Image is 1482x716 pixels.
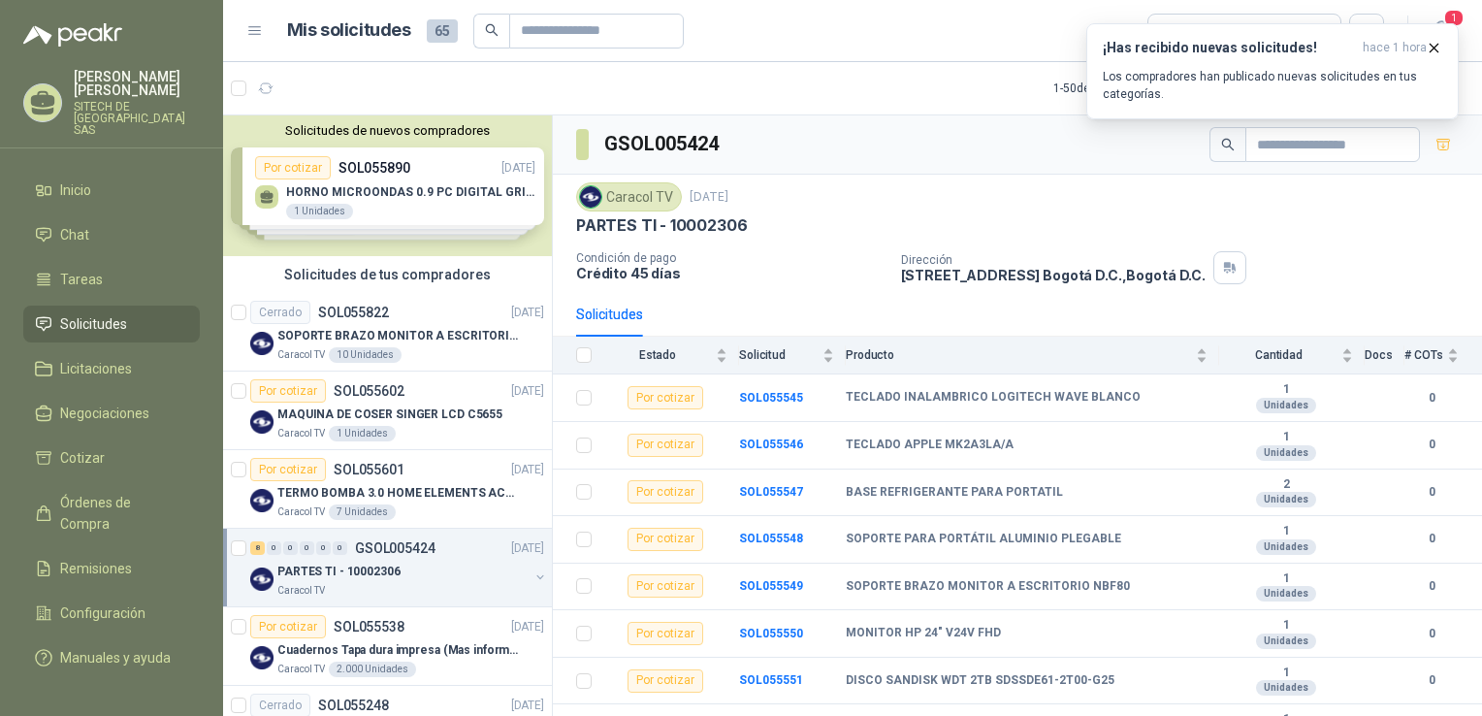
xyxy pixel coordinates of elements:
[1221,138,1235,151] span: search
[1219,337,1365,374] th: Cantidad
[250,301,310,324] div: Cerrado
[277,641,519,660] p: Cuadernos Tapa dura impresa (Mas informacion en el adjunto)
[250,615,326,638] div: Por cotizar
[739,627,803,640] b: SOL055550
[23,350,200,387] a: Licitaciones
[250,541,265,555] div: 8
[329,504,396,520] div: 7 Unidades
[316,541,331,555] div: 0
[846,348,1192,362] span: Producto
[739,438,803,451] b: SOL055546
[334,384,404,398] p: SOL055602
[74,101,200,136] p: SITECH DE [GEOGRAPHIC_DATA] SAS
[1219,477,1353,493] b: 2
[60,447,105,469] span: Cotizar
[250,537,548,599] a: 8 0 0 0 0 0 GSOL005424[DATE] Company LogoPARTES TI - 10002306Caracol TV
[60,602,145,624] span: Configuración
[1086,23,1459,119] button: ¡Has recibido nuevas solicitudes!hace 1 hora Los compradores han publicado nuevas solicitudes en ...
[277,563,401,581] p: PARTES TI - 10002306
[739,485,803,499] a: SOL055547
[60,647,171,668] span: Manuales y ayuda
[739,391,803,405] b: SOL055545
[580,186,601,208] img: Company Logo
[23,550,200,587] a: Remisiones
[329,347,402,363] div: 10 Unidades
[739,673,803,687] a: SOL055551
[334,620,404,634] p: SOL055538
[1404,530,1459,548] b: 0
[277,583,325,599] p: Caracol TV
[355,541,435,555] p: GSOL005424
[1160,20,1201,42] div: Todas
[250,646,274,669] img: Company Logo
[318,699,389,712] p: SOL055248
[74,70,200,97] p: [PERSON_NAME] [PERSON_NAME]
[250,568,274,591] img: Company Logo
[1404,337,1482,374] th: # COTs
[1219,571,1353,587] b: 1
[23,23,122,47] img: Logo peakr
[223,372,552,450] a: Por cotizarSOL055602[DATE] Company LogoMAQUINA DE COSER SINGER LCD C5655Caracol TV1 Unidades
[1404,348,1443,362] span: # COTs
[485,23,499,37] span: search
[901,267,1206,283] p: [STREET_ADDRESS] Bogotá D.C. , Bogotá D.C.
[23,261,200,298] a: Tareas
[329,426,396,441] div: 1 Unidades
[739,337,846,374] th: Solicitud
[576,265,886,281] p: Crédito 45 días
[277,484,519,503] p: TERMO BOMBA 3.0 HOME ELEMENTS ACERO INOX
[277,504,325,520] p: Caracol TV
[250,458,326,481] div: Por cotizar
[1219,348,1337,362] span: Cantidad
[576,304,643,325] div: Solicitudes
[511,304,544,322] p: [DATE]
[23,306,200,342] a: Solicitudes
[250,332,274,355] img: Company Logo
[1256,398,1316,413] div: Unidades
[1363,40,1427,56] span: hace 1 hora
[603,348,712,362] span: Estado
[739,532,803,545] a: SOL055548
[1256,586,1316,602] div: Unidades
[576,251,886,265] p: Condición de pago
[1365,337,1404,374] th: Docs
[60,403,149,424] span: Negociaciones
[901,253,1206,267] p: Dirección
[329,662,416,677] div: 2.000 Unidades
[628,386,703,409] div: Por cotizar
[846,438,1014,453] b: TECLADO APPLE MK2A3LA/A
[690,188,728,207] p: [DATE]
[318,306,389,319] p: SOL055822
[333,541,347,555] div: 0
[576,182,682,212] div: Caracol TV
[334,463,404,476] p: SOL055601
[628,669,703,693] div: Por cotizar
[427,19,458,43] span: 65
[60,224,89,245] span: Chat
[1404,389,1459,407] b: 0
[846,337,1219,374] th: Producto
[60,492,181,535] span: Órdenes de Compra
[277,347,325,363] p: Caracol TV
[739,579,803,593] a: SOL055549
[846,390,1141,406] b: TECLADO INALAMBRICO LOGITECH WAVE BLANCO
[511,461,544,479] p: [DATE]
[628,574,703,598] div: Por cotizar
[1256,680,1316,696] div: Unidades
[277,406,502,424] p: MAQUINA DE COSER SINGER LCD C5655
[23,595,200,632] a: Configuración
[223,115,552,256] div: Solicitudes de nuevos compradoresPor cotizarSOL055890[DATE] HORNO MICROONDAS 0.9 PC DIGITAL GRIS ...
[1404,671,1459,690] b: 0
[1103,68,1442,103] p: Los compradores han publicado nuevas solicitudes en tus categorías.
[628,622,703,645] div: Por cotizar
[250,410,274,434] img: Company Logo
[1424,14,1459,49] button: 1
[628,434,703,457] div: Por cotizar
[23,172,200,209] a: Inicio
[846,485,1063,501] b: BASE REFRIGERANTE PARA PORTATIL
[223,293,552,372] a: CerradoSOL055822[DATE] Company LogoSOPORTE BRAZO MONITOR A ESCRITORIO NBF80Caracol TV10 Unidades
[511,539,544,558] p: [DATE]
